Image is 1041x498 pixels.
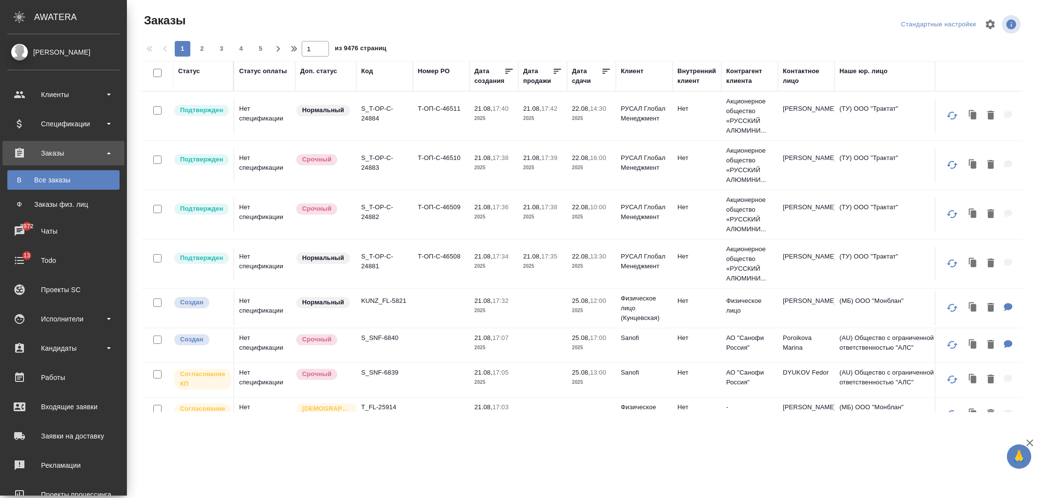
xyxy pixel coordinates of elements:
[180,253,223,263] p: Подтвержден
[677,104,716,114] p: Нет
[2,365,124,390] a: Работы
[677,202,716,212] p: Нет
[361,252,408,271] p: S_T-OP-C-24881
[572,154,590,161] p: 22.08,
[180,369,225,389] p: Согласование КП
[835,363,952,397] td: (AU) Общество с ограниченной ответственностью "АЛС"
[474,114,513,123] p: 2025
[14,221,39,231] span: 8972
[621,202,668,222] p: РУСАЛ Глобал Менеджмент
[295,104,351,117] div: Статус по умолчанию для стандартных заказов
[180,204,223,214] p: Подтвержден
[295,296,351,309] div: Статус по умолчанию для стандартных заказов
[7,399,120,414] div: Входящие заявки
[572,369,590,376] p: 25.08,
[982,335,999,355] button: Удалить
[835,247,952,281] td: (ТУ) ООО "Трактат"
[572,378,611,387] p: 2025
[590,297,606,304] p: 12:00
[474,403,492,411] p: 21.08,
[572,253,590,260] p: 22.08,
[726,97,773,136] p: Акционерное общество «РУССКИЙ АЛЮМИНИ...
[572,343,611,353] p: 2025
[361,333,408,343] p: S_SNF-6840
[783,66,830,86] div: Контактное лицо
[234,247,295,281] td: Нет спецификации
[12,175,115,185] div: Все заказы
[778,363,835,397] td: DYUKOV Fedor
[492,253,509,260] p: 17:34
[726,402,773,412] p: -
[295,252,351,265] div: Статус по умолчанию для стандартных заказов
[474,163,513,173] p: 2025
[621,333,668,343] p: Sanofi
[677,252,716,261] p: Нет
[7,312,120,326] div: Исполнители
[726,66,773,86] div: Контрагент клиента
[234,328,295,362] td: Нет спецификации
[778,398,835,432] td: [PERSON_NAME]
[590,203,606,211] p: 10:00
[726,146,773,185] p: Акционерное общество «РУССКИЙ АЛЮМИНИ...
[572,66,601,86] div: Дата сдачи
[621,104,668,123] p: РУСАЛ Глобал Менеджмент
[677,333,716,343] p: Нет
[982,254,999,274] button: Удалить
[180,404,225,423] p: Согласование КП
[233,44,249,54] span: 4
[982,298,999,318] button: Удалить
[778,148,835,182] td: [PERSON_NAME]
[234,148,295,182] td: Нет спецификации
[982,204,999,224] button: Удалить
[194,44,210,54] span: 2
[677,368,716,378] p: Нет
[572,212,611,222] p: 2025
[964,106,982,126] button: Клонировать
[572,203,590,211] p: 22.08,
[361,104,408,123] p: S_T-OP-C-24884
[523,154,541,161] p: 21.08,
[677,402,716,412] p: Нет
[302,105,344,115] p: Нормальный
[590,253,606,260] p: 13:30
[621,368,668,378] p: Sanofi
[2,278,124,302] a: Проекты SC
[835,148,952,182] td: (ТУ) ООО "Трактат"
[839,66,888,76] div: Наше юр. лицо
[572,334,590,341] p: 25.08,
[835,398,952,432] td: (МБ) ООО "Монблан"
[194,41,210,57] button: 2
[234,99,295,133] td: Нет спецификации
[492,203,509,211] p: 17:36
[2,453,124,478] a: Рекламации
[7,170,120,190] a: ВВсе заказы
[7,87,120,102] div: Клиенты
[572,261,611,271] p: 2025
[335,42,387,57] span: из 9476 страниц
[474,154,492,161] p: 21.08,
[12,199,115,209] div: Заказы физ. лиц
[726,333,773,353] p: АО "Санофи Россия"
[940,296,964,319] button: Обновить
[572,114,611,123] p: 2025
[677,66,716,86] div: Внутренний клиент
[1007,444,1031,469] button: 🙏
[590,369,606,376] p: 13:00
[7,370,120,385] div: Работы
[492,403,509,411] p: 17:03
[621,66,643,76] div: Клиент
[979,13,1002,36] span: Настроить таблицу
[898,17,979,32] div: split button
[982,106,999,126] button: Удалить
[572,163,611,173] p: 2025
[239,66,287,76] div: Статус оплаты
[18,251,36,260] span: 13
[523,105,541,112] p: 21.08,
[621,252,668,271] p: РУСАЛ Глобал Менеджмент
[173,202,228,216] div: Выставляет КМ после уточнения всех необходимых деталей и получения согласия клиента на запуск. С ...
[590,334,606,341] p: 17:00
[677,153,716,163] p: Нет
[474,261,513,271] p: 2025
[940,153,964,177] button: Обновить
[7,224,120,239] div: Чаты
